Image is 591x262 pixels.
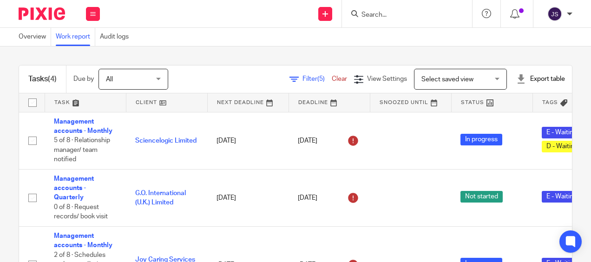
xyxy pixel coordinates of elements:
td: [DATE] [207,112,289,169]
a: Management accounts - Monthly [54,233,112,249]
input: Search [361,11,444,20]
div: Export table [516,74,565,84]
div: [DATE] [298,133,361,148]
span: 5 of 8 · Relationship manager/ team notified [54,137,110,163]
a: Management accounts - Monthly [54,118,112,134]
img: svg%3E [547,7,562,21]
span: (4) [48,75,57,83]
div: [DATE] [298,190,361,205]
span: View Settings [367,76,407,82]
span: (5) [317,76,325,82]
span: Filter [302,76,332,82]
span: Not started [460,191,503,203]
a: Overview [19,28,51,46]
img: Pixie [19,7,65,20]
td: [DATE] [207,169,289,226]
p: Due by [73,74,94,84]
a: Audit logs [100,28,133,46]
span: All [106,76,113,83]
a: Sciencelogic Limited [135,138,197,144]
a: Clear [332,76,347,82]
h1: Tasks [28,74,57,84]
a: Work report [56,28,95,46]
a: G.O. International (U.K.) Limited [135,190,186,206]
a: Management accounts - Quarterly [54,176,94,201]
span: Select saved view [421,76,473,83]
span: 0 of 8 · Request records/ book visit [54,204,108,220]
span: Tags [542,100,558,105]
span: In progress [460,134,502,145]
